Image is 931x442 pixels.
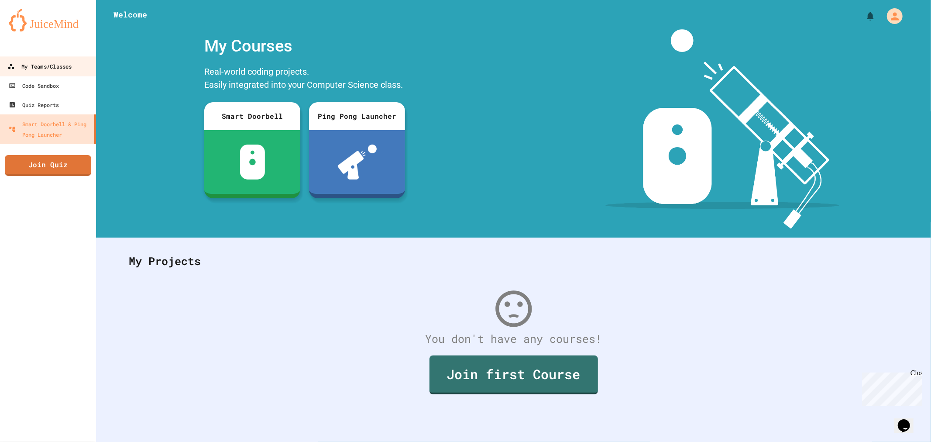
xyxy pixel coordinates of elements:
[849,9,878,24] div: My Notifications
[309,102,405,130] div: Ping Pong Launcher
[878,6,905,26] div: My Account
[200,29,409,63] div: My Courses
[200,63,409,96] div: Real-world coding projects. Easily integrated into your Computer Science class.
[605,29,839,229] img: banner-image-my-projects.png
[338,145,377,180] img: ppl-with-ball.png
[429,356,598,394] a: Join first Course
[9,9,87,31] img: logo-orange.svg
[7,61,72,72] div: My Teams/Classes
[120,331,907,347] div: You don't have any courses!
[5,155,91,176] a: Join Quiz
[9,100,59,110] div: Quiz Reports
[120,244,907,278] div: My Projects
[894,407,922,433] iframe: chat widget
[240,145,265,180] img: sdb-white.svg
[9,80,59,91] div: Code Sandbox
[3,3,60,55] div: Chat with us now!Close
[204,102,300,130] div: Smart Doorbell
[859,369,922,406] iframe: chat widget
[9,119,91,140] div: Smart Doorbell & Ping Pong Launcher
